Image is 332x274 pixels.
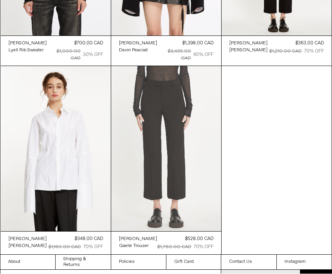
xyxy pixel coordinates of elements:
[83,52,103,59] div: 30% OFF
[119,243,149,250] div: Gaelle Trouser
[119,243,157,250] a: Gaelle Trouser
[194,244,213,251] div: 70% OFF
[304,48,324,55] div: 70% OFF
[229,41,268,47] div: [PERSON_NAME]
[56,255,110,270] a: Shipping & Returns
[277,255,332,270] a: Instagram
[47,48,81,62] div: $1,000.00 CAD
[75,236,103,243] div: $348.00 CAD
[295,40,324,47] div: $363.00 CAD
[8,40,47,47] a: [PERSON_NAME]
[193,52,213,59] div: 60% OFF
[157,48,191,62] div: $3,495.00 CAD
[158,244,191,251] div: $1,760.00 CAD
[119,236,157,243] a: [PERSON_NAME]
[119,47,157,54] a: Davin Peacoat
[83,244,103,251] div: 70% OFF
[166,255,221,270] a: Gift Card
[0,255,55,270] a: About
[8,41,47,47] div: [PERSON_NAME]
[229,40,268,47] a: [PERSON_NAME]
[74,40,103,47] div: $700.00 CAD
[111,255,166,270] a: Policies
[269,48,302,55] div: $1,210.00 CAD
[182,40,213,47] div: $1,398.00 CAD
[111,66,221,232] img: Gaelle Trouser
[229,47,268,54] a: [PERSON_NAME]
[119,41,157,47] div: [PERSON_NAME]
[49,244,81,251] div: $1,160.00 CAD
[119,40,157,47] a: [PERSON_NAME]
[8,47,47,54] a: Lyell Rib Sweater
[8,236,47,243] a: [PERSON_NAME]
[8,243,47,250] a: [PERSON_NAME]
[8,47,44,54] div: Lyell Rib Sweater
[221,255,276,270] a: Contact Us
[119,47,148,54] div: Davin Peacoat
[1,66,111,232] img: Ann Demeulemeester Gracienne Shirt
[185,236,213,243] div: $528.00 CAD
